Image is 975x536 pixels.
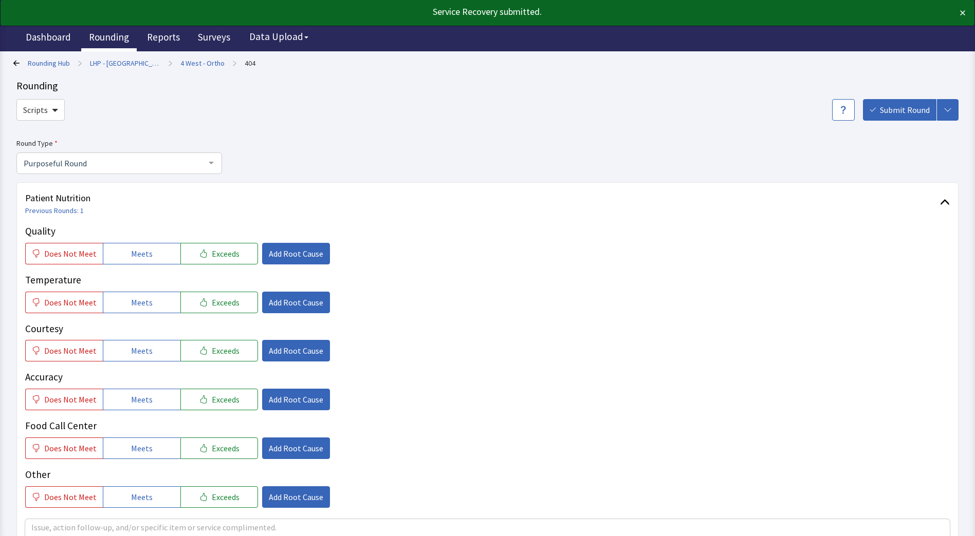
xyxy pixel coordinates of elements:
a: Dashboard [18,26,79,51]
span: Add Root Cause [269,247,323,260]
button: Does Not Meet [25,292,103,313]
button: Does Not Meet [25,389,103,410]
span: Exceeds [212,491,240,503]
button: Scripts [16,99,65,121]
label: Round Type [16,137,222,149]
span: Submit Round [880,104,930,116]
p: Accuracy [25,370,950,385]
span: Exceeds [212,393,240,406]
a: Rounding [81,26,137,51]
span: Exceeds [212,344,240,357]
button: Meets [103,389,180,410]
button: Does Not Meet [25,243,103,264]
span: Exceeds [212,442,240,454]
span: Exceeds [212,296,240,309]
div: Rounding [16,79,959,93]
span: Does Not Meet [44,442,97,454]
span: Does Not Meet [44,344,97,357]
span: Add Root Cause [269,296,323,309]
button: × [960,5,966,21]
span: Does Not Meet [44,296,97,309]
span: Add Root Cause [269,442,323,454]
span: Meets [131,344,153,357]
span: Exceeds [212,247,240,260]
a: Rounding Hub [28,58,70,68]
span: > [78,53,82,73]
span: Does Not Meet [44,393,97,406]
p: Temperature [25,273,950,288]
button: Add Root Cause [262,437,330,459]
p: Courtesy [25,321,950,336]
button: Exceeds [180,292,258,313]
span: Add Root Cause [269,344,323,357]
a: LHP - [GEOGRAPHIC_DATA] [90,58,160,68]
p: Food Call Center [25,418,950,433]
span: Meets [131,247,153,260]
span: Does Not Meet [44,247,97,260]
button: Does Not Meet [25,340,103,361]
span: Add Root Cause [269,491,323,503]
div: Service Recovery submitted. [9,5,870,19]
button: Exceeds [180,437,258,459]
a: 404 [245,58,255,68]
a: Reports [139,26,188,51]
button: Add Root Cause [262,340,330,361]
button: Add Root Cause [262,243,330,264]
button: Exceeds [180,486,258,508]
button: Meets [103,437,180,459]
span: Scripts [23,104,48,116]
button: Meets [103,486,180,508]
button: Meets [103,243,180,264]
span: Meets [131,296,153,309]
button: Does Not Meet [25,486,103,508]
span: Meets [131,491,153,503]
p: Other [25,467,950,482]
span: Purposeful Round [21,157,201,168]
a: Previous Rounds: 1 [25,206,84,215]
button: Add Root Cause [262,389,330,410]
a: 4 West - Ortho [180,58,225,68]
button: Exceeds [180,340,258,361]
button: Meets [103,292,180,313]
button: Meets [103,340,180,361]
span: > [233,53,236,73]
button: Exceeds [180,389,258,410]
button: Submit Round [863,99,936,121]
span: Meets [131,442,153,454]
span: Does Not Meet [44,491,97,503]
button: Add Root Cause [262,486,330,508]
span: Meets [131,393,153,406]
a: Surveys [190,26,238,51]
button: Does Not Meet [25,437,103,459]
button: Add Root Cause [262,292,330,313]
span: Patient Nutrition [25,191,940,205]
span: > [169,53,172,73]
span: Add Root Cause [269,393,323,406]
button: Exceeds [180,243,258,264]
button: Data Upload [243,27,315,46]
p: Quality [25,224,950,239]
